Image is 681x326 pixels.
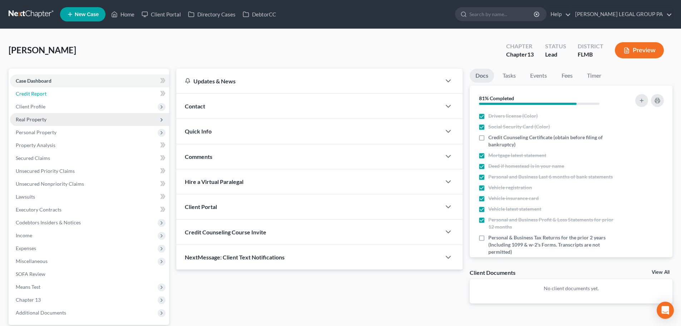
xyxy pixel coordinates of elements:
[488,234,616,256] span: Personal & Business Tax Returns for the prior 2 years (Including 1099 & w-2's Forms. Transcripts ...
[16,168,75,174] span: Unsecured Priority Claims
[657,302,674,319] div: Open Intercom Messenger
[497,69,522,83] a: Tasks
[16,142,55,148] span: Property Analysis
[488,152,546,159] span: Mortgage latest statement
[16,155,50,161] span: Secured Claims
[16,271,45,277] span: SOFA Review
[10,165,169,177] a: Unsecured Priority Claims
[524,69,553,83] a: Events
[506,42,534,50] div: Chapter
[16,284,40,290] span: Means Test
[488,112,538,120] span: Drivers license (Color)
[16,116,46,122] span: Real Property
[16,129,56,135] span: Personal Property
[239,8,280,21] a: DebtorCC
[185,254,285,261] span: NextMessage: Client Text Notifications
[488,216,616,230] span: Personal and Business Profit & Loss Statements for prior 12 months
[9,45,76,55] span: [PERSON_NAME]
[16,297,41,303] span: Chapter 13
[185,103,205,110] span: Contact
[488,205,541,213] span: Vehicle latest statement
[547,8,571,21] a: Help
[16,181,84,187] span: Unsecured Nonpriority Claims
[10,152,169,165] a: Secured Claims
[185,229,266,235] span: Credit Counseling Course Invite
[185,203,217,210] span: Client Portal
[10,87,169,100] a: Credit Report
[10,268,169,281] a: SOFA Review
[138,8,184,21] a: Client Portal
[488,184,532,191] span: Vehicle registration
[572,8,672,21] a: [PERSON_NAME] LEGAL GROUP PA
[16,194,35,200] span: Lawsuits
[578,42,603,50] div: District
[10,177,169,190] a: Unsecured Nonpriority Claims
[527,51,534,58] span: 13
[16,232,32,238] span: Income
[185,77,433,85] div: Updates & News
[581,69,607,83] a: Timer
[10,190,169,203] a: Lawsuits
[488,162,564,170] span: Deed if homestead is in your name
[108,8,138,21] a: Home
[185,153,212,160] span: Comments
[470,269,515,276] div: Client Documents
[488,173,613,180] span: Personal and Business Last 6 months of bank statements
[479,95,514,101] strong: 81% Completed
[16,78,51,84] span: Case Dashboard
[10,203,169,216] a: Executory Contracts
[16,219,81,225] span: Codebtors Insiders & Notices
[16,91,46,97] span: Credit Report
[16,258,48,264] span: Miscellaneous
[469,8,535,21] input: Search by name...
[488,123,550,130] span: Social Security Card (Color)
[615,42,664,58] button: Preview
[16,103,45,110] span: Client Profile
[10,74,169,87] a: Case Dashboard
[75,12,99,17] span: New Case
[185,128,212,135] span: Quick Info
[184,8,239,21] a: Directory Cases
[10,139,169,152] a: Property Analysis
[16,310,66,316] span: Additional Documents
[545,50,566,59] div: Lead
[578,50,603,59] div: FLMB
[488,134,616,148] span: Credit Counseling Certificate (obtain before filing of bankruptcy)
[506,50,534,59] div: Chapter
[470,69,494,83] a: Docs
[16,245,36,251] span: Expenses
[185,178,243,185] span: Hire a Virtual Paralegal
[16,206,61,213] span: Executory Contracts
[556,69,578,83] a: Fees
[475,285,667,292] p: No client documents yet.
[488,195,539,202] span: Vehicle insurance card
[545,42,566,50] div: Status
[652,270,670,275] a: View All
